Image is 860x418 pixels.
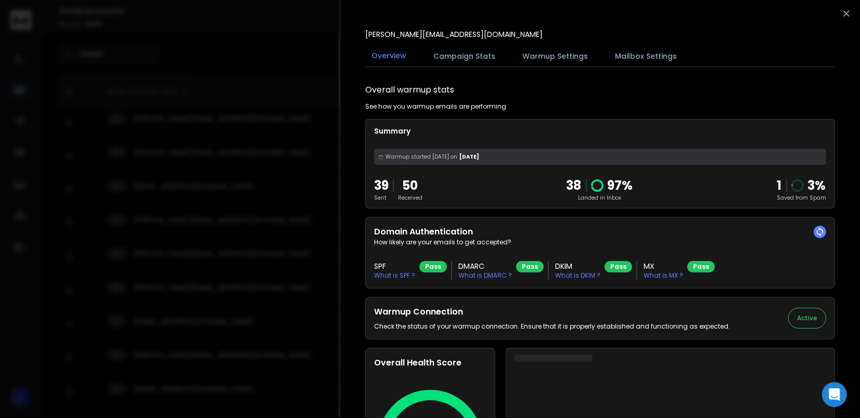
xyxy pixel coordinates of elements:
p: 3 % [808,177,826,194]
h3: DKIM [555,261,600,271]
div: Open Intercom Messenger [822,382,847,407]
p: Landed in Inbox [567,194,633,202]
button: Mailbox Settings [609,45,683,68]
p: See how you warmup emails are performing [365,102,506,111]
p: What is SPF ? [374,271,415,280]
strong: 1 [777,177,782,194]
div: Pass [516,261,544,272]
div: Pass [605,261,632,272]
h1: Overall warmup stats [365,84,454,96]
p: How likely are your emails to get accepted? [374,238,826,246]
h3: MX [644,261,683,271]
p: Sent [374,194,389,202]
button: Active [788,308,826,329]
button: Warmup Settings [516,45,594,68]
h2: Domain Authentication [374,226,826,238]
p: Received [398,194,422,202]
h3: SPF [374,261,415,271]
p: 50 [398,177,422,194]
button: Campaign Stats [427,45,502,68]
p: What is MX ? [644,271,683,280]
div: Pass [419,261,447,272]
button: Overview [365,44,413,68]
p: Summary [374,126,826,136]
h2: Warmup Connection [374,306,730,318]
p: 97 % [608,177,633,194]
p: Check the status of your warmup connection. Ensure that it is properly established and functionin... [374,322,730,331]
p: [PERSON_NAME][EMAIL_ADDRESS][DOMAIN_NAME] [365,29,543,40]
p: 38 [567,177,582,194]
p: What is DKIM ? [555,271,600,280]
h2: Overall Health Score [374,357,486,369]
h3: DMARC [458,261,512,271]
p: 39 [374,177,389,194]
div: Pass [687,261,715,272]
p: Saved from Spam [777,194,826,202]
span: Warmup started [DATE] on [386,153,457,161]
div: [DATE] [374,149,826,165]
p: What is DMARC ? [458,271,512,280]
